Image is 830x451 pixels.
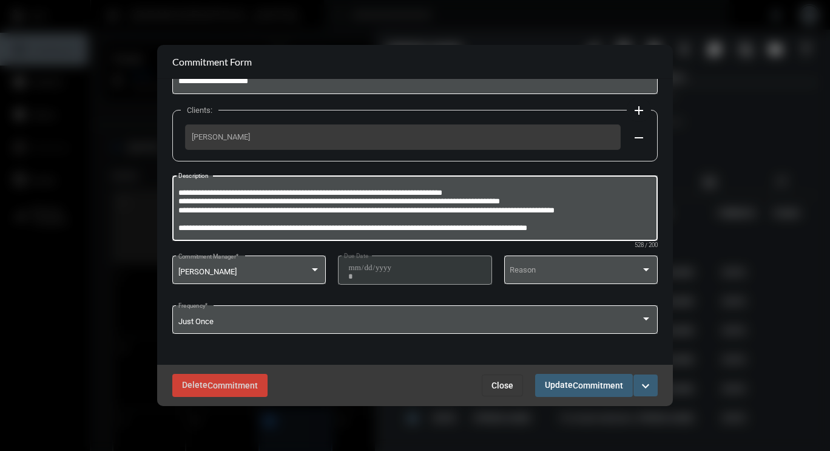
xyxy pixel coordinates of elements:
[535,374,633,396] button: UpdateCommitment
[181,106,218,115] label: Clients:
[172,56,252,67] h2: Commitment Form
[632,131,646,145] mat-icon: remove
[635,242,658,249] mat-hint: 528 / 200
[178,317,214,326] span: Just Once
[632,103,646,118] mat-icon: add
[178,267,237,276] span: [PERSON_NAME]
[573,381,623,391] span: Commitment
[491,381,513,390] span: Close
[192,132,614,141] span: [PERSON_NAME]
[545,380,623,390] span: Update
[172,374,268,396] button: DeleteCommitment
[207,381,258,391] span: Commitment
[638,379,653,393] mat-icon: expand_more
[182,380,258,390] span: Delete
[482,375,523,396] button: Close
